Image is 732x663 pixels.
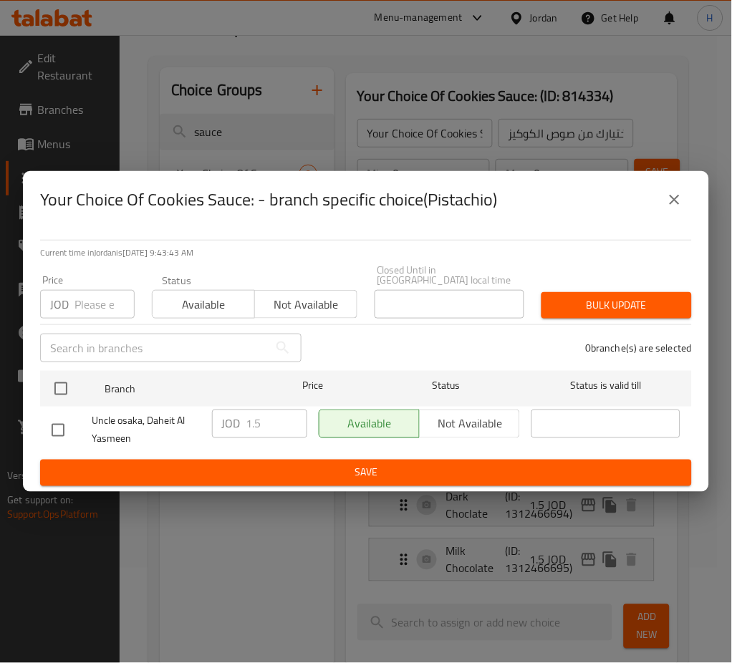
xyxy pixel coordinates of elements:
[658,183,692,217] button: close
[372,377,521,395] span: Status
[92,412,201,448] span: Uncle osaka, Daheit Al Yasmeen
[585,341,692,355] p: 0 branche(s) are selected
[553,296,680,314] span: Bulk update
[261,294,352,315] span: Not available
[40,460,692,486] button: Save
[105,380,254,398] span: Branch
[152,290,255,319] button: Available
[40,188,498,211] h2: Your Choice Of Cookies Sauce: - branch specific choice(Pistachio)
[40,334,269,362] input: Search in branches
[246,410,307,438] input: Please enter price
[222,415,241,432] p: JOD
[74,290,135,319] input: Please enter price
[265,377,360,395] span: Price
[50,296,69,313] p: JOD
[40,246,692,259] p: Current time in Jordan is [DATE] 9:43:43 AM
[158,294,249,315] span: Available
[531,377,680,395] span: Status is valid till
[254,290,357,319] button: Not available
[541,292,692,319] button: Bulk update
[52,464,680,482] span: Save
